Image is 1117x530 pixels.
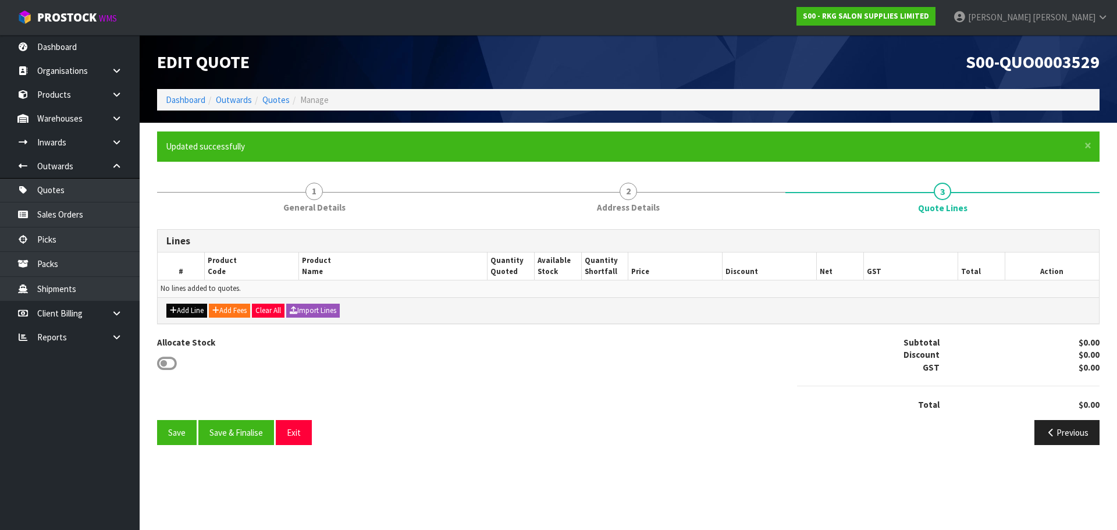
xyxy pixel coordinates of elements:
[286,304,340,318] button: Import Lines
[300,94,329,105] span: Manage
[166,94,205,105] a: Dashboard
[205,252,299,280] th: Product Code
[1034,420,1100,445] button: Previous
[157,220,1100,454] span: Quote Lines
[620,183,637,200] span: 2
[903,349,940,360] strong: Discount
[597,201,660,214] span: Address Details
[1079,349,1100,360] strong: $0.00
[958,252,1005,280] th: Total
[209,304,250,318] button: Add Fees
[1079,362,1100,373] strong: $0.00
[305,183,323,200] span: 1
[923,362,940,373] strong: GST
[817,252,864,280] th: Net
[1005,252,1099,280] th: Action
[166,141,245,152] span: Updated successfully
[796,7,935,26] a: S00 - RKG SALON SUPPLIES LIMITED
[262,94,290,105] a: Quotes
[166,236,1090,247] h3: Lines
[158,252,205,280] th: #
[1033,12,1095,23] span: [PERSON_NAME]
[166,304,207,318] button: Add Line
[803,11,929,21] strong: S00 - RKG SALON SUPPLIES LIMITED
[299,252,488,280] th: Product Name
[17,10,32,24] img: cube-alt.png
[252,304,284,318] button: Clear All
[157,420,197,445] button: Save
[628,252,723,280] th: Price
[1084,137,1091,154] span: ×
[1079,399,1100,410] strong: $0.00
[723,252,817,280] th: Discount
[534,252,581,280] th: Available Stock
[863,252,958,280] th: GST
[99,13,117,24] small: WMS
[283,201,346,214] span: General Details
[918,399,940,410] strong: Total
[198,420,274,445] button: Save & Finalise
[37,10,97,25] span: ProStock
[966,51,1100,73] span: S00-QUO0003529
[968,12,1031,23] span: [PERSON_NAME]
[216,94,252,105] a: Outwards
[276,420,312,445] button: Exit
[158,280,1099,297] td: No lines added to quotes.
[157,336,215,348] label: Allocate Stock
[1079,337,1100,348] strong: $0.00
[934,183,951,200] span: 3
[903,337,940,348] strong: Subtotal
[487,252,534,280] th: Quantity Quoted
[581,252,628,280] th: Quantity Shortfall
[918,202,967,214] span: Quote Lines
[157,51,250,73] span: Edit Quote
